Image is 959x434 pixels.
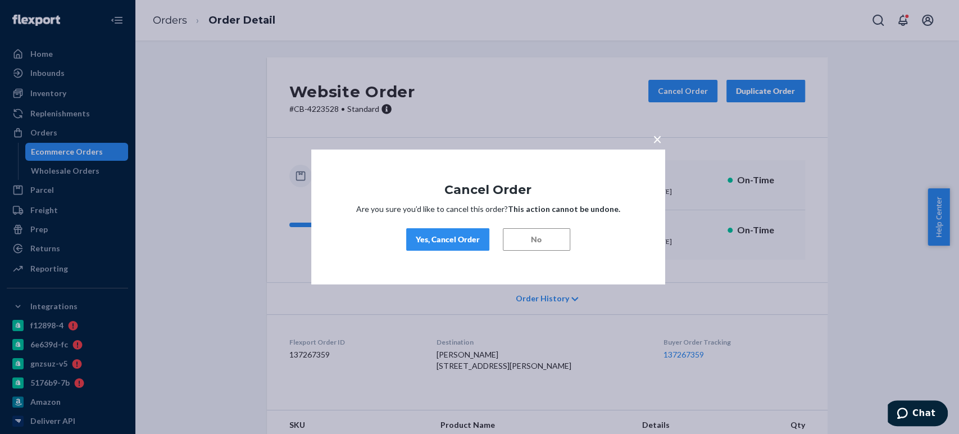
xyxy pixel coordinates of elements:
h1: Cancel Order [345,183,631,197]
span: × [653,129,662,148]
button: Yes, Cancel Order [406,228,489,251]
button: No [503,228,570,251]
iframe: Opens a widget where you can chat to one of our agents [888,400,948,428]
p: Are you sure you’d like to cancel this order? [345,204,631,215]
div: Yes, Cancel Order [416,234,480,245]
strong: This action cannot be undone. [508,204,620,214]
